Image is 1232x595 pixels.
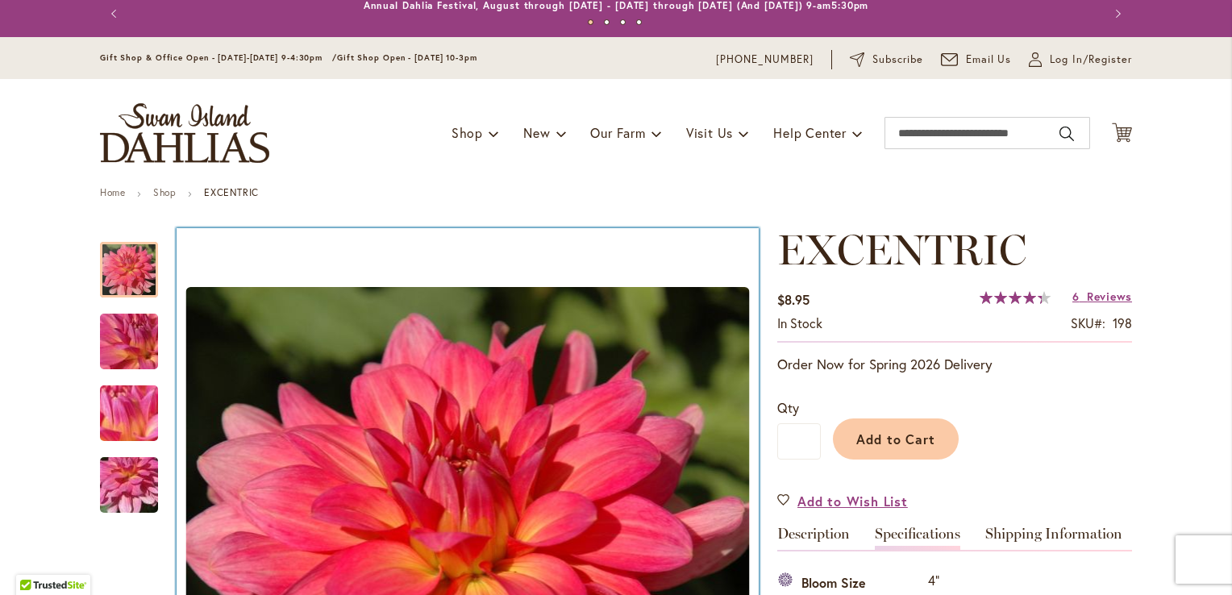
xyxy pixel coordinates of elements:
[1029,52,1132,68] a: Log In/Register
[777,526,850,550] a: Description
[777,314,822,331] span: In stock
[1113,314,1132,333] div: 198
[452,124,483,141] span: Shop
[71,298,187,385] img: EXCENTRIC
[337,52,477,63] span: Gift Shop Open - [DATE] 10-3pm
[100,103,269,163] a: store logo
[686,124,733,141] span: Visit Us
[620,19,626,25] button: 3 of 4
[1050,52,1132,68] span: Log In/Register
[100,441,158,513] div: EXCENTRIC
[590,124,645,141] span: Our Farm
[980,291,1051,304] div: 88%
[71,442,187,529] img: EXCENTRIC
[523,124,550,141] span: New
[1087,289,1132,304] span: Reviews
[100,226,174,297] div: EXCENTRIC
[636,19,642,25] button: 4 of 4
[797,492,908,510] span: Add to Wish List
[966,52,1012,68] span: Email Us
[153,186,176,198] a: Shop
[872,52,923,68] span: Subscribe
[1071,314,1105,331] strong: SKU
[777,291,810,308] span: $8.95
[850,52,923,68] a: Subscribe
[777,224,1026,275] span: EXCENTRIC
[588,19,593,25] button: 1 of 4
[100,369,174,441] div: EXCENTRIC
[875,526,960,550] a: Specifications
[777,355,1132,374] p: Order Now for Spring 2026 Delivery
[100,52,337,63] span: Gift Shop & Office Open - [DATE]-[DATE] 9-4:30pm /
[100,186,125,198] a: Home
[941,52,1012,68] a: Email Us
[604,19,610,25] button: 2 of 4
[71,370,187,457] img: EXCENTRIC
[856,431,936,447] span: Add to Cart
[985,526,1122,550] a: Shipping Information
[1072,289,1132,304] a: 6 Reviews
[773,124,847,141] span: Help Center
[100,297,174,369] div: EXCENTRIC
[1072,289,1080,304] span: 6
[777,314,822,333] div: Availability
[12,538,57,583] iframe: Launch Accessibility Center
[716,52,814,68] a: [PHONE_NUMBER]
[833,418,959,460] button: Add to Cart
[777,492,908,510] a: Add to Wish List
[777,399,799,416] span: Qty
[204,186,258,198] strong: EXCENTRIC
